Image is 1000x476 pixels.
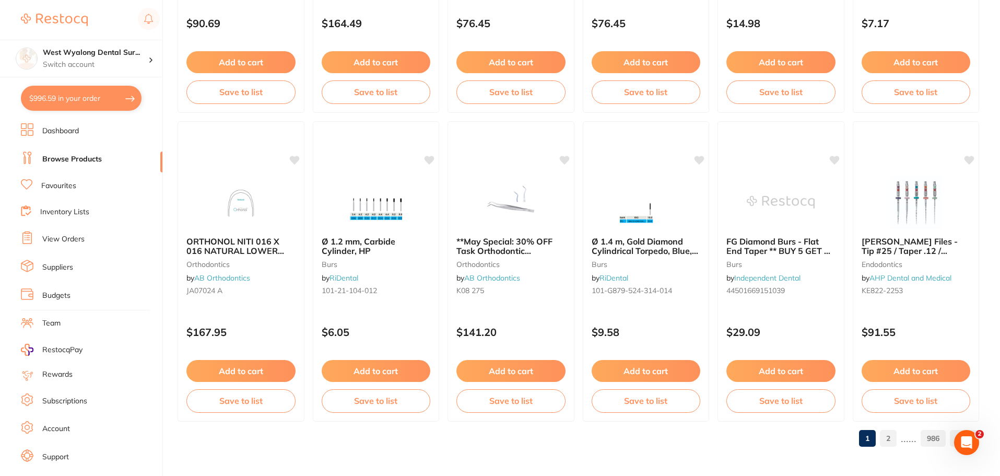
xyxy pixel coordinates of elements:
[975,430,984,438] span: 2
[726,273,801,283] span: by
[322,237,431,256] b: Ø 1.2 mm, Carbide Cylinder, HP
[186,273,250,283] span: by
[40,207,89,217] a: Inventory Lists
[592,260,701,269] small: burs
[869,273,951,283] a: AHP Dental and Medical
[42,452,69,462] a: Support
[592,286,672,295] span: 101-G879-524-314-014
[592,17,701,29] p: $76.45
[862,236,958,266] span: [PERSON_NAME] Files - Tip #25 / Taper .12 / Length 23mm
[859,428,876,449] a: 1
[456,273,520,283] span: by
[592,326,701,338] p: $9.58
[41,181,76,191] a: Favourites
[456,326,566,338] p: $141.20
[592,80,701,103] button: Save to list
[186,286,222,295] span: JA07024 A
[726,80,836,103] button: Save to list
[330,273,358,283] a: RiDental
[726,326,836,338] p: $29.09
[592,360,701,382] button: Add to cart
[186,360,296,382] button: Add to cart
[21,14,88,26] img: Restocq Logo
[456,80,566,103] button: Save to list
[186,389,296,412] button: Save to list
[726,237,836,256] b: FG Diamond Burs - Flat End Taper ** BUY 5 GET 1 FREE ** - F1C
[322,286,377,295] span: 101-21-104-012
[322,51,431,73] button: Add to cart
[901,432,916,444] p: ......
[862,260,971,269] small: endodontics
[862,326,971,338] p: $91.55
[612,176,680,228] img: Ø 1.4 m, Gold Diamond Cylindrical Torpedo, Blue, FG
[592,51,701,73] button: Add to cart
[592,273,628,283] span: by
[954,430,979,455] iframe: Intercom live chat
[921,428,946,449] a: 986
[322,273,358,283] span: by
[322,236,395,256] span: Ø 1.2 mm, Carbide Cylinder, HP
[42,318,61,329] a: Team
[322,260,431,269] small: burs
[599,273,628,283] a: RiDental
[477,176,545,228] img: **May Special: 30% OFF Task Orthodontic Instruments** TASK DIAMOND TWEEZERS
[747,176,815,228] img: FG Diamond Burs - Flat End Taper ** BUY 5 GET 1 FREE ** - F1C
[186,51,296,73] button: Add to cart
[322,80,431,103] button: Save to list
[726,236,830,266] span: FG Diamond Burs - Flat End Taper ** BUY 5 GET 1 FREE ** - F1C
[322,389,431,412] button: Save to list
[322,17,431,29] p: $164.49
[186,326,296,338] p: $167.95
[862,51,971,73] button: Add to cart
[456,389,566,412] button: Save to list
[42,262,73,273] a: Suppliers
[43,48,148,58] h4: West Wyalong Dental Surgery (DentalTown 4)
[186,80,296,103] button: Save to list
[42,396,87,407] a: Subscriptions
[21,86,142,111] button: $996.59 in your order
[456,17,566,29] p: $76.45
[862,237,971,256] b: Kerr TF Files - Tip #25 / Taper .12 / Length 23mm
[322,326,431,338] p: $6.05
[456,260,566,269] small: orthodontics
[726,260,836,269] small: burs
[734,273,801,283] a: Independent Dental
[456,51,566,73] button: Add to cart
[862,286,903,295] span: KE822-2253
[862,273,951,283] span: by
[862,389,971,412] button: Save to list
[456,360,566,382] button: Add to cart
[186,236,284,275] span: ORTHONOL NITI 016 X 016 NATURAL LOWER TOOTH COLOURED (PK 10)
[42,154,102,165] a: Browse Products
[726,51,836,73] button: Add to cart
[726,360,836,382] button: Add to cart
[456,286,484,295] span: K08 275
[207,176,275,228] img: ORTHONOL NITI 016 X 016 NATURAL LOWER TOOTH COLOURED (PK 10)
[42,126,79,136] a: Dashboard
[592,237,701,256] b: Ø 1.4 m, Gold Diamond Cylindrical Torpedo, Blue, FG
[880,428,897,449] a: 2
[21,344,33,356] img: RestocqPay
[322,360,431,382] button: Add to cart
[42,234,85,245] a: View Orders
[592,236,698,266] span: Ø 1.4 m, Gold Diamond Cylindrical Torpedo, Blue, FG
[342,176,410,228] img: Ø 1.2 mm, Carbide Cylinder, HP
[882,176,950,228] img: Kerr TF Files - Tip #25 / Taper .12 / Length 23mm
[42,424,70,434] a: Account
[43,60,148,70] p: Switch account
[186,237,296,256] b: ORTHONOL NITI 016 X 016 NATURAL LOWER TOOTH COLOURED (PK 10)
[194,273,250,283] a: AB Orthodontics
[726,286,785,295] span: 44501669151039
[186,260,296,269] small: orthodontics
[456,236,552,275] span: **May Special: 30% OFF Task Orthodontic Instruments** TASK DIAMOND TWEEZERS
[862,80,971,103] button: Save to list
[21,344,83,356] a: RestocqPay
[16,48,37,69] img: West Wyalong Dental Surgery (DentalTown 4)
[862,360,971,382] button: Add to cart
[726,389,836,412] button: Save to list
[726,17,836,29] p: $14.98
[42,291,70,301] a: Budgets
[42,369,73,380] a: Rewards
[42,345,83,355] span: RestocqPay
[464,273,520,283] a: AB Orthodontics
